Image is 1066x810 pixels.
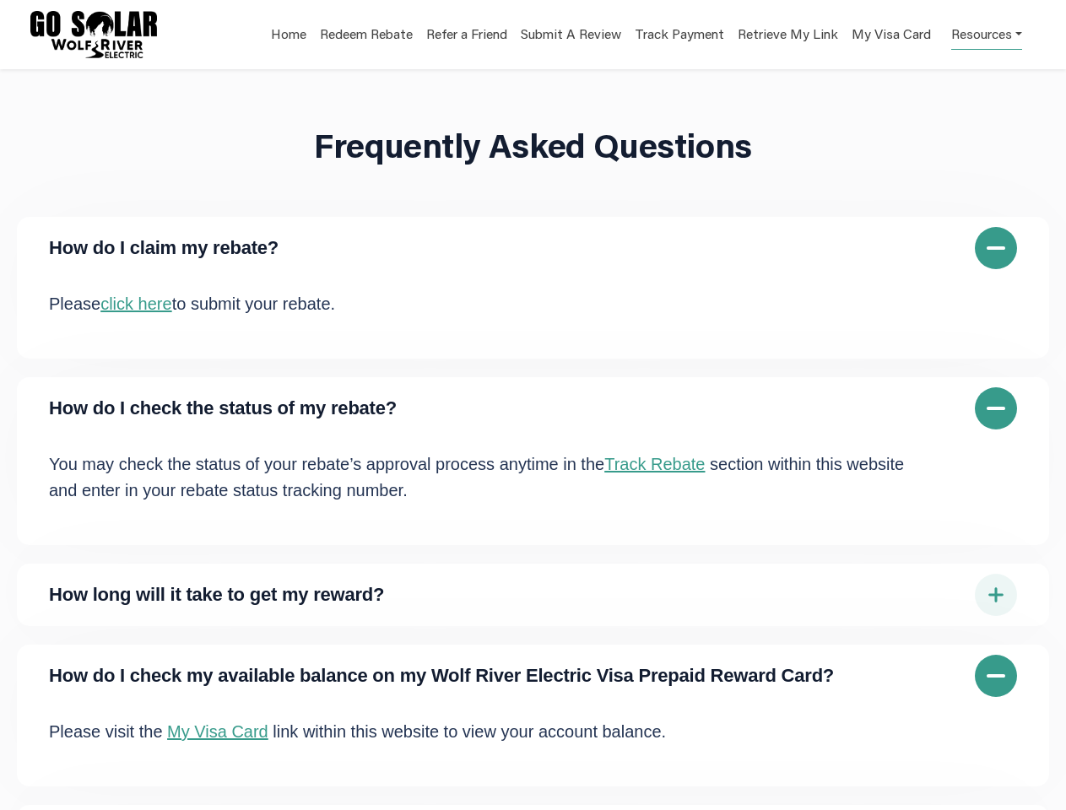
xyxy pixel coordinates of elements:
span: Please visit the link within this website to view your account balance. [49,722,666,741]
div: CollapseHow do I claim my rebate? [17,217,1049,279]
a: Retrieve My Link [738,24,838,49]
span: How do I check my available balance on my Wolf River Electric Visa Prepaid Reward Card? [49,667,965,685]
a: Refer a Friend [426,24,507,49]
a: My Visa Card [167,722,268,741]
img: Collapse [975,227,1017,269]
a: Track Rebate [604,455,705,473]
span: How do I claim my rebate? [49,239,965,257]
a: Submit A Review [521,24,621,49]
span: You may check the status of your rebate’s approval process anytime in the section within this web... [49,455,904,499]
a: Resources [951,17,1022,50]
a: Track Payment [635,24,724,49]
div: ExpandHow long will it take to get my reward? [17,564,1049,626]
img: Collapse [975,655,1017,697]
a: My Visa Card [852,17,931,51]
a: click here [100,294,171,313]
div: CollapseHow do I check the status of my rebate? [17,377,1049,440]
span: How do I check the status of my rebate? [49,399,965,418]
img: Program logo [30,11,157,58]
span: Please to submit your rebate. [49,294,335,313]
a: Redeem Rebate [320,24,413,49]
a: Home [271,24,306,49]
img: Expand [975,574,1017,616]
div: CollapseHow do I check my available balance on my Wolf River Electric Visa Prepaid Reward Card? [17,645,1049,707]
img: Collapse [975,387,1017,429]
span: How long will it take to get my reward? [49,586,965,604]
h1: Frequently Asked Questions [314,128,752,162]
